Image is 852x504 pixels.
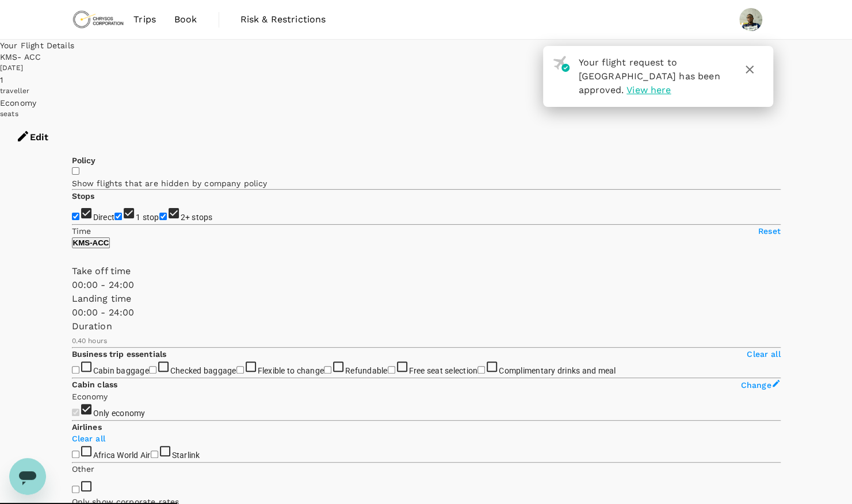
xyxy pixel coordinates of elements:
span: Only economy [93,409,146,418]
span: 0.40 hours [72,337,108,345]
span: Refundable [345,366,388,375]
input: Free seat selection [388,366,395,374]
p: Show flights that are hidden by company policy [72,178,781,189]
strong: Airlines [72,422,102,432]
p: Landing time [72,292,781,306]
input: Starlink [151,451,158,458]
p: Policy [72,155,781,166]
img: Chrysos Corporation [72,7,125,32]
input: Complimentary drinks and meal [477,366,485,374]
span: Flexible to change [258,366,324,375]
span: Risk & Restrictions [240,13,326,26]
input: Africa World Air [72,451,79,458]
iframe: Button to launch messaging window [9,458,46,495]
strong: Cabin class [72,380,118,389]
span: Direct [93,213,115,222]
input: 2+ stops [159,213,167,220]
span: 2+ stops [181,213,213,222]
p: Economy [72,391,781,402]
p: Duration [72,320,781,333]
span: Trips [133,13,156,26]
input: Direct [72,213,79,220]
input: Checked baggage [149,366,156,374]
span: Your flight request to [GEOGRAPHIC_DATA] has been approved. [579,57,720,95]
p: Time [72,225,91,237]
span: Complimentary drinks and meal [499,366,616,375]
p: Reset [758,225,781,237]
input: Only show corporate rates [72,486,79,493]
strong: Business trip essentials [72,349,167,359]
span: 1 stop [136,213,159,222]
img: flight-approved [553,56,570,72]
input: Flexible to change [236,366,244,374]
span: Africa World Air [93,451,151,460]
p: KMS - ACC [73,238,109,247]
span: Book [174,13,197,26]
p: Clear all [72,433,781,444]
img: Bennet Tetteh Akotey [739,8,762,31]
p: Other [72,463,781,475]
p: Take off time [72,264,781,278]
input: Refundable [324,366,331,374]
input: Cabin baggage [72,366,79,374]
span: 00:00 - 24:00 [72,279,135,290]
input: 1 stop [114,213,122,220]
span: 00:00 - 24:00 [72,307,135,318]
span: Change [741,380,771,390]
strong: Stops [72,191,95,201]
p: Clear all [747,348,780,360]
span: Starlink [172,451,200,460]
span: Checked baggage [170,366,236,375]
span: Cabin baggage [93,366,149,375]
span: View here [626,84,671,95]
input: Only economy [72,409,79,416]
span: Free seat selection [409,366,478,375]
